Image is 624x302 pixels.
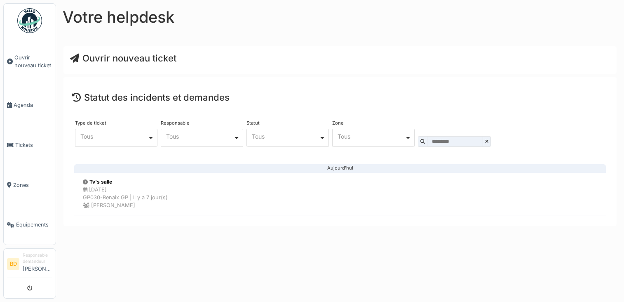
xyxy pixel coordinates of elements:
[72,92,608,103] h4: Statut des incidents et demandes
[23,252,52,265] div: Responsable demandeur
[75,121,106,125] label: Type de ticket
[166,134,233,139] div: Tous
[83,186,168,210] div: [DATE] GP030-Renaix GP | Il y a 7 jour(s) [PERSON_NAME]
[83,178,168,186] div: Tv's salle
[23,252,52,276] li: [PERSON_NAME]
[14,54,52,69] span: Ouvrir nouveau ticket
[4,85,56,125] a: Agenda
[252,134,319,139] div: Tous
[161,121,190,125] label: Responsable
[4,125,56,165] a: Tickets
[81,168,599,169] div: Aujourd'hui
[246,121,260,125] label: Statut
[4,165,56,205] a: Zones
[74,172,606,215] a: Tv's salle [DATE]GP030-Renaix GP | Il y a 7 jour(s) [PERSON_NAME]
[16,221,52,229] span: Équipements
[7,252,52,278] a: BD Responsable demandeur[PERSON_NAME]
[13,181,52,189] span: Zones
[70,53,176,64] a: Ouvrir nouveau ticket
[7,258,19,270] li: BD
[17,8,42,33] img: Badge_color-CXgf-gQk.svg
[14,101,52,109] span: Agenda
[332,121,344,125] label: Zone
[15,141,52,149] span: Tickets
[80,134,148,139] div: Tous
[4,38,56,85] a: Ouvrir nouveau ticket
[4,205,56,245] a: Équipements
[338,134,405,139] div: Tous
